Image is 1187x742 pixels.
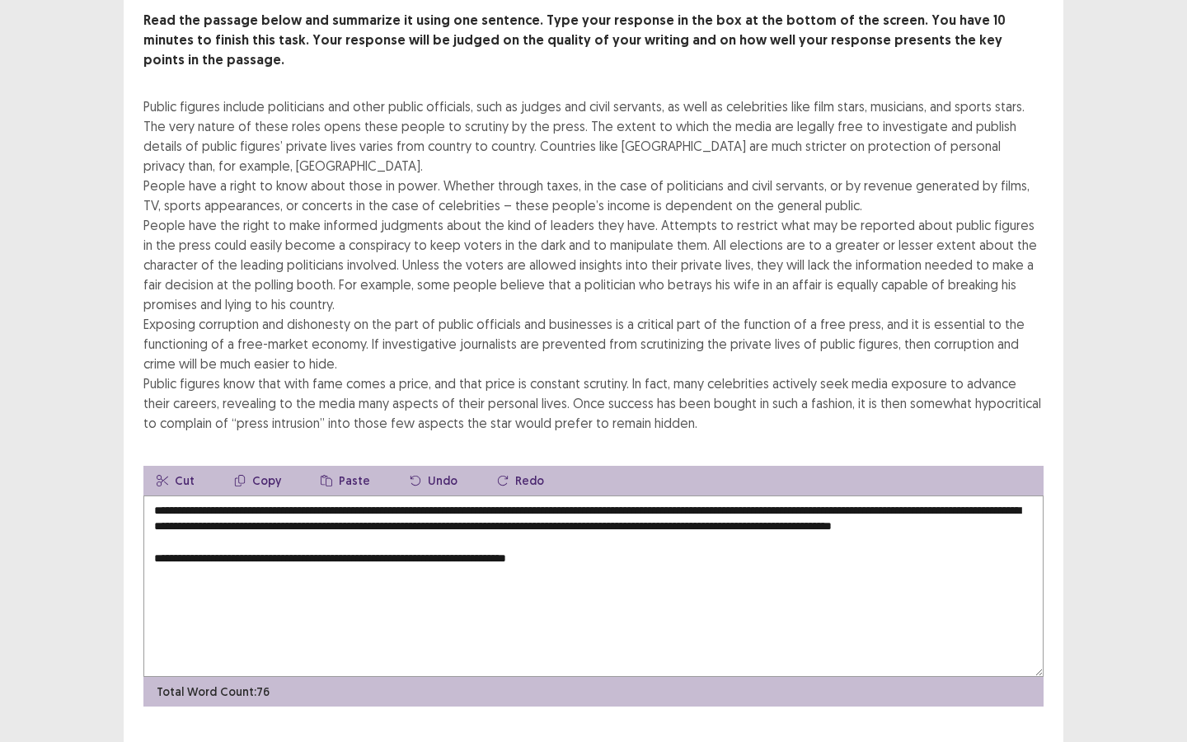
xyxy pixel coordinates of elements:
[221,466,294,495] button: Copy
[143,11,1044,70] p: Read the passage below and summarize it using one sentence. Type your response in the box at the ...
[157,683,270,701] p: Total Word Count: 76
[484,466,557,495] button: Redo
[307,466,383,495] button: Paste
[396,466,471,495] button: Undo
[143,466,208,495] button: Cut
[143,96,1044,433] div: Public figures include politicians and other public officials, such as judges and civil servants,...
